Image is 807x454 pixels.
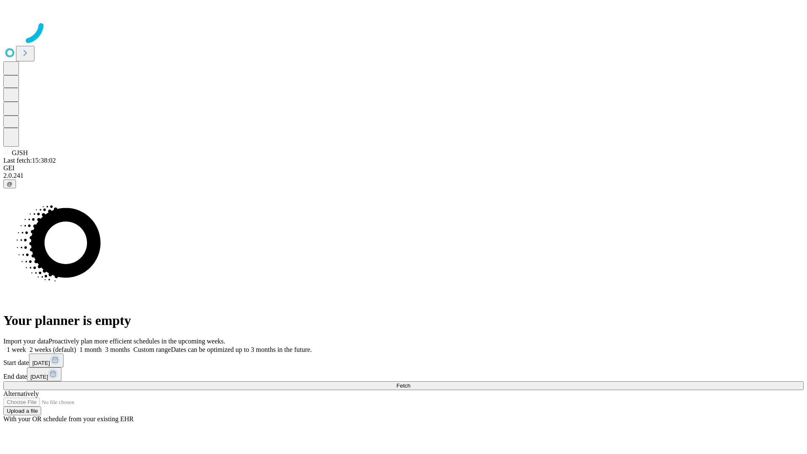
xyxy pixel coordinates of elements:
[3,179,16,188] button: @
[27,367,61,381] button: [DATE]
[3,313,804,328] h1: Your planner is empty
[3,157,56,164] span: Last fetch: 15:38:02
[3,164,804,172] div: GEI
[49,338,225,345] span: Proactively plan more efficient schedules in the upcoming weeks.
[105,346,130,353] span: 3 months
[3,415,134,422] span: With your OR schedule from your existing EHR
[79,346,102,353] span: 1 month
[171,346,312,353] span: Dates can be optimized up to 3 months in the future.
[32,360,50,366] span: [DATE]
[3,406,41,415] button: Upload a file
[3,338,49,345] span: Import your data
[29,346,76,353] span: 2 weeks (default)
[7,346,26,353] span: 1 week
[133,346,171,353] span: Custom range
[7,181,13,187] span: @
[12,149,28,156] span: GJSH
[3,367,804,381] div: End date
[396,383,410,389] span: Fetch
[3,354,804,367] div: Start date
[29,354,63,367] button: [DATE]
[3,172,804,179] div: 2.0.241
[30,374,48,380] span: [DATE]
[3,381,804,390] button: Fetch
[3,390,39,397] span: Alternatively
